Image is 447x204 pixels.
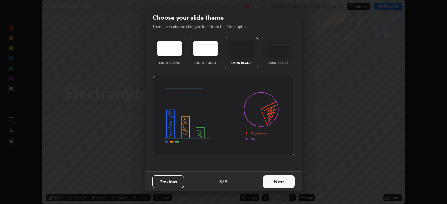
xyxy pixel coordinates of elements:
h4: / [223,178,224,185]
div: Light Ruled [193,61,218,64]
img: darkTheme.f0cc69e5.svg [229,41,254,56]
button: Next [263,175,295,188]
div: Dark Blank [229,61,254,64]
img: lightRuledTheme.5fabf969.svg [193,41,218,56]
div: Dark Ruled [265,61,290,64]
h2: Choose your slide theme [152,13,224,22]
h4: 3 [219,178,222,185]
button: Previous [152,175,184,188]
div: Light Blank [157,61,182,64]
p: Theme can also be changed later from the More option [152,24,254,30]
img: lightTheme.e5ed3b09.svg [157,41,182,56]
h4: 5 [225,178,228,185]
img: darkRuledTheme.de295e13.svg [265,41,290,56]
img: darkThemeBanner.d06ce4a2.svg [153,76,295,156]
